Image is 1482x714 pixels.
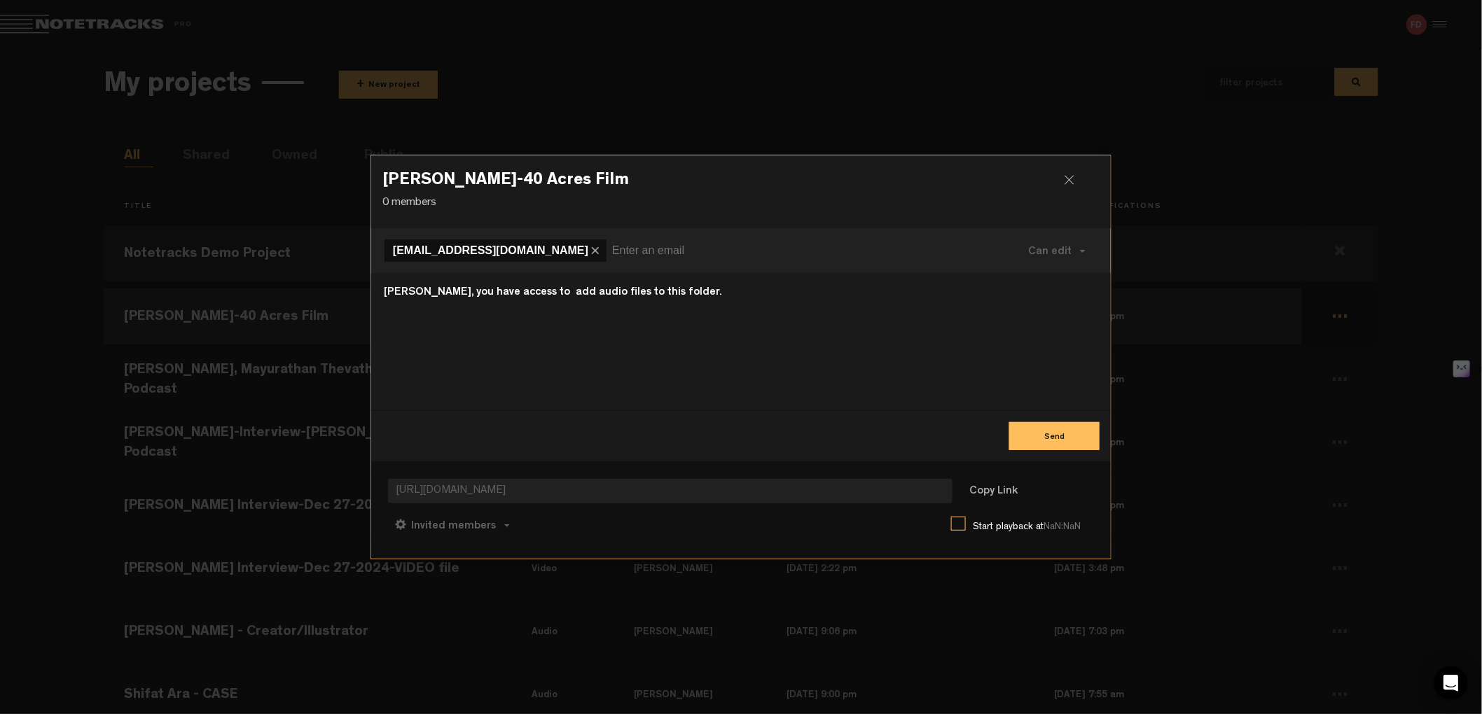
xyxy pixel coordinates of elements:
[1434,666,1468,700] div: Open Intercom Messenger
[973,520,1094,534] label: Start playback at
[393,244,588,256] span: [EMAIL_ADDRESS][DOMAIN_NAME]
[955,478,1032,506] button: Copy Link
[612,239,950,262] input: Enter an email
[382,195,1100,211] p: 0 members
[1009,422,1100,450] button: Send
[1014,234,1100,267] button: Can edit
[1028,246,1072,258] span: Can edit
[388,479,953,503] span: [URL][DOMAIN_NAME]
[411,521,496,532] span: Invited members
[388,508,517,542] button: Invited members
[1044,522,1081,532] span: NaN:NaN
[382,172,1100,195] h3: [PERSON_NAME]-40 Acres Film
